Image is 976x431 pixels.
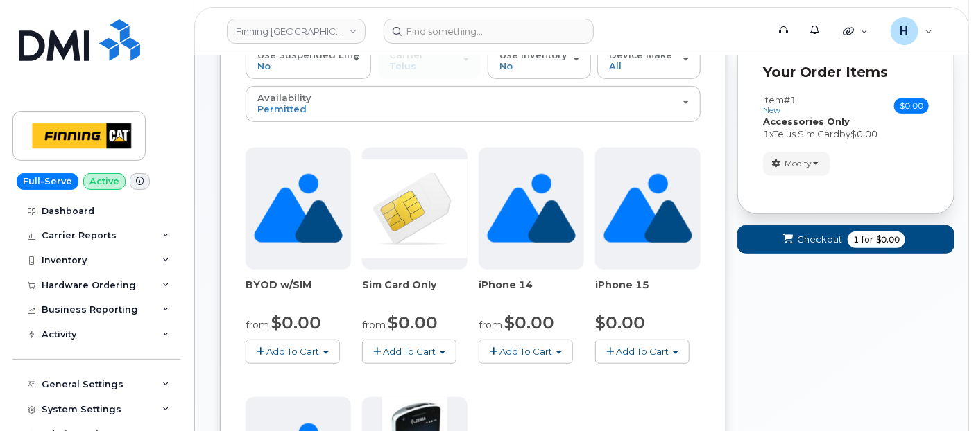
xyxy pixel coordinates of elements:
[763,62,929,82] p: Your Order Items
[784,94,796,105] span: #1
[504,313,554,333] span: $0.00
[362,340,456,364] button: Add To Cart
[763,105,780,115] small: new
[603,148,692,270] img: no_image_found-2caef05468ed5679b831cfe6fc140e25e0c280774317ffc20a367ab7fd17291e.png
[850,128,877,139] span: $0.00
[833,17,878,45] div: Quicklinks
[257,60,271,71] span: No
[763,128,769,139] span: 1
[257,103,307,114] span: Permitted
[595,313,645,333] span: $0.00
[384,19,594,44] input: Find something...
[894,98,929,114] span: $0.00
[384,346,436,357] span: Add To Cart
[617,346,669,357] span: Add To Cart
[246,278,351,306] div: BYOD w/SIM
[763,127,929,141] div: x by
[763,116,850,127] strong: Accessories Only
[246,340,340,364] button: Add To Cart
[773,128,839,139] span: Telus Sim Card
[499,60,513,71] span: No
[595,278,701,306] div: iPhone 15
[257,92,311,103] span: Availability
[267,346,320,357] span: Add To Cart
[362,159,468,258] img: ______________2020-08-11___23.11.32.png
[853,234,859,246] span: 1
[609,60,622,71] span: All
[271,313,321,333] span: $0.00
[479,340,573,364] button: Add To Cart
[362,319,386,331] small: from
[797,233,842,246] span: Checkout
[388,313,438,333] span: $0.00
[500,346,553,357] span: Add To Cart
[479,319,502,331] small: from
[876,234,900,246] span: $0.00
[487,148,575,270] img: no_image_found-2caef05468ed5679b831cfe6fc140e25e0c280774317ffc20a367ab7fd17291e.png
[597,43,701,79] button: Device Make All
[479,278,584,306] div: iPhone 14
[254,148,342,270] img: no_image_found-2caef05468ed5679b831cfe6fc140e25e0c280774317ffc20a367ab7fd17291e.png
[362,278,468,306] div: Sim Card Only
[859,234,876,246] span: for
[900,23,909,39] span: H
[881,17,943,45] div: hakaur@dminc.com
[595,340,690,364] button: Add To Cart
[763,152,830,176] button: Modify
[737,225,954,254] button: Checkout 1 for $0.00
[785,157,812,170] span: Modify
[763,95,796,115] h3: Item
[227,19,366,44] a: Finning Canada
[246,319,269,331] small: from
[488,43,591,79] button: Use Inventory No
[246,86,701,122] button: Availability Permitted
[246,43,371,79] button: Use Suspended Line No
